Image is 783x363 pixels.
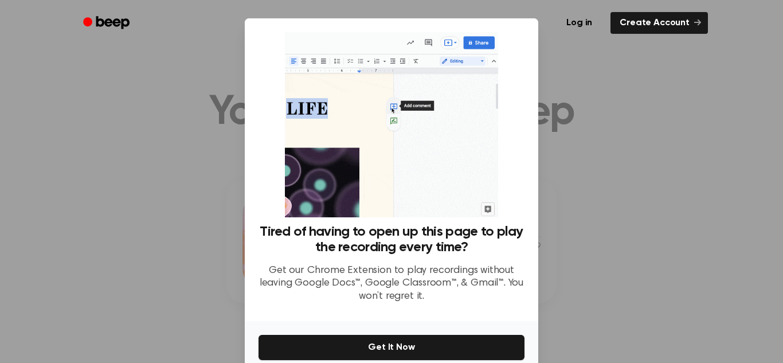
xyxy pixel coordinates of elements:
img: Beep extension in action [285,32,498,217]
a: Beep [75,12,140,34]
a: Create Account [610,12,708,34]
a: Log in [555,10,604,36]
h3: Tired of having to open up this page to play the recording every time? [259,224,524,255]
p: Get our Chrome Extension to play recordings without leaving Google Docs™, Google Classroom™, & Gm... [259,264,524,303]
button: Get It Now [259,335,524,360]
